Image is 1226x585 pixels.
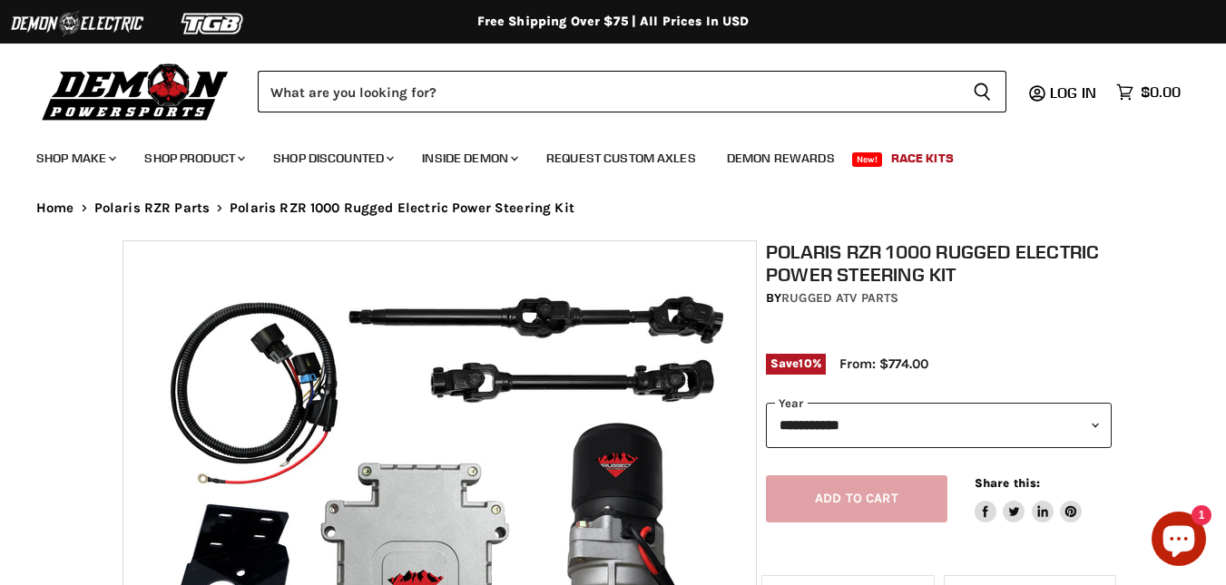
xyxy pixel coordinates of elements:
[145,6,281,41] img: TGB Logo 2
[1050,83,1096,102] span: Log in
[1146,512,1211,570] inbox-online-store-chat: Shopify online store chat
[131,140,256,177] a: Shop Product
[975,475,1083,523] aside: Share this:
[713,140,848,177] a: Demon Rewards
[1042,84,1107,101] a: Log in
[1141,83,1181,101] span: $0.00
[958,71,1006,112] button: Search
[1107,79,1190,105] a: $0.00
[852,152,883,167] span: New!
[23,140,127,177] a: Shop Make
[36,59,235,123] img: Demon Powersports
[839,356,928,372] span: From: $774.00
[878,140,967,177] a: Race Kits
[766,403,1112,447] select: year
[799,356,811,370] span: 10
[230,200,574,216] span: Polaris RZR 1000 Rugged Electric Power Steering Kit
[975,476,1040,490] span: Share this:
[766,288,1112,308] div: by
[533,140,710,177] a: Request Custom Axles
[23,132,1176,177] ul: Main menu
[766,354,826,374] span: Save %
[408,140,529,177] a: Inside Demon
[258,71,1006,112] form: Product
[258,71,958,112] input: Search
[9,6,145,41] img: Demon Electric Logo 2
[781,290,898,306] a: Rugged ATV Parts
[94,200,211,216] a: Polaris RZR Parts
[260,140,405,177] a: Shop Discounted
[766,240,1112,286] h1: Polaris RZR 1000 Rugged Electric Power Steering Kit
[36,200,74,216] a: Home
